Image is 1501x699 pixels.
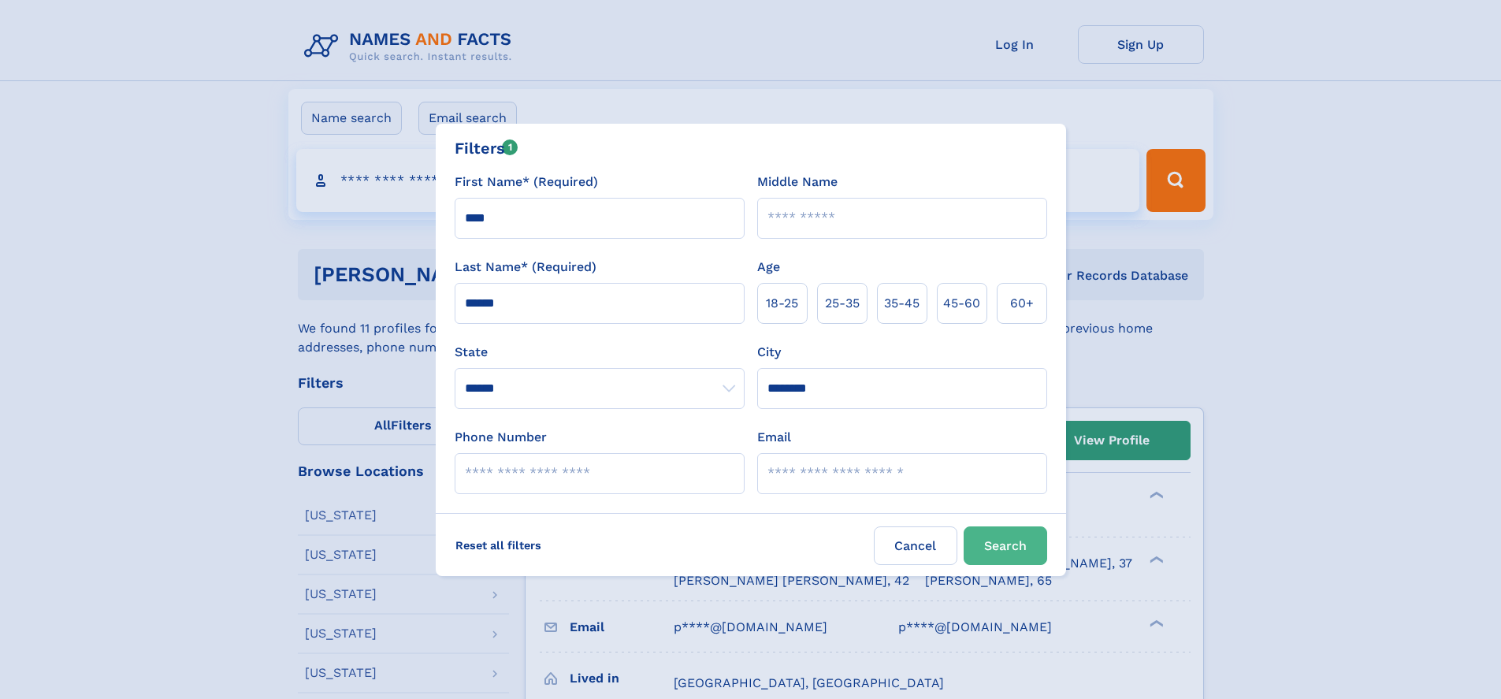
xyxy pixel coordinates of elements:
[964,526,1047,565] button: Search
[884,294,920,313] span: 35‑45
[766,294,798,313] span: 18‑25
[455,428,547,447] label: Phone Number
[757,428,791,447] label: Email
[757,343,781,362] label: City
[757,173,838,191] label: Middle Name
[874,526,957,565] label: Cancel
[455,173,598,191] label: First Name* (Required)
[455,343,745,362] label: State
[943,294,980,313] span: 45‑60
[445,526,552,564] label: Reset all filters
[455,136,518,160] div: Filters
[455,258,596,277] label: Last Name* (Required)
[825,294,860,313] span: 25‑35
[1010,294,1034,313] span: 60+
[757,258,780,277] label: Age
